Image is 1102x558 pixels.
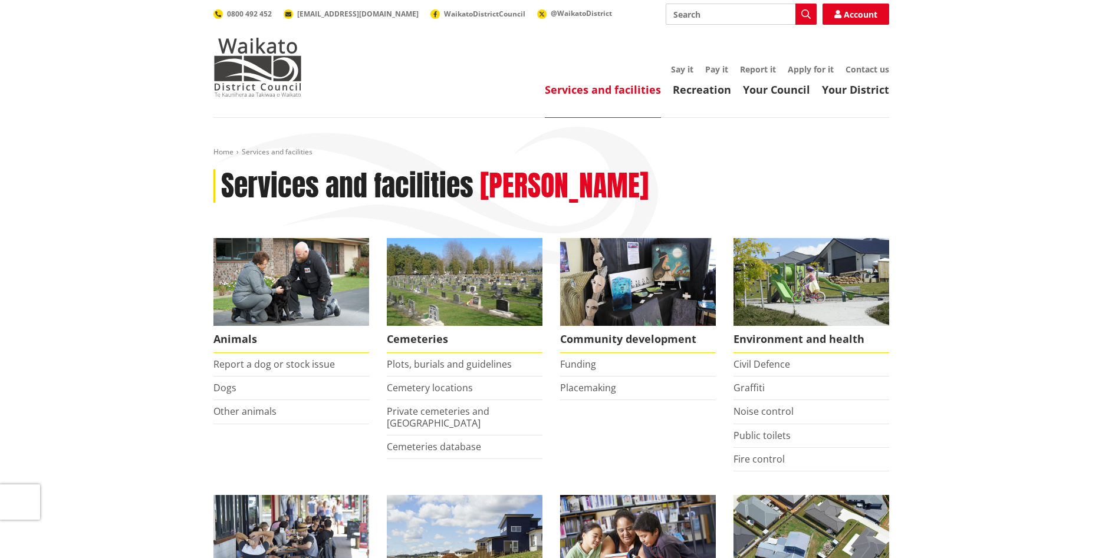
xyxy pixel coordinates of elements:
[788,64,834,75] a: Apply for it
[560,326,716,353] span: Community development
[227,9,272,19] span: 0800 492 452
[387,358,512,371] a: Plots, burials and guidelines
[822,82,889,97] a: Your District
[213,238,369,353] a: Waikato District Council Animal Control team Animals
[740,64,776,75] a: Report it
[560,381,616,394] a: Placemaking
[213,326,369,353] span: Animals
[284,9,419,19] a: [EMAIL_ADDRESS][DOMAIN_NAME]
[551,8,612,18] span: @WaikatoDistrict
[846,64,889,75] a: Contact us
[823,4,889,25] a: Account
[733,453,785,465] a: Fire control
[297,9,419,19] span: [EMAIL_ADDRESS][DOMAIN_NAME]
[743,82,810,97] a: Your Council
[671,64,693,75] a: Say it
[705,64,728,75] a: Pay it
[387,440,481,453] a: Cemeteries database
[733,358,790,371] a: Civil Defence
[213,381,236,394] a: Dogs
[430,9,525,19] a: WaikatoDistrictCouncil
[733,429,791,442] a: Public toilets
[666,4,817,25] input: Search input
[733,381,765,394] a: Graffiti
[387,238,542,353] a: Huntly Cemetery Cemeteries
[444,9,525,19] span: WaikatoDistrictCouncil
[213,358,335,371] a: Report a dog or stock issue
[242,147,312,157] span: Services and facilities
[733,326,889,353] span: Environment and health
[480,169,649,203] h2: [PERSON_NAME]
[673,82,731,97] a: Recreation
[213,405,277,418] a: Other animals
[733,405,794,418] a: Noise control
[387,405,489,429] a: Private cemeteries and [GEOGRAPHIC_DATA]
[733,238,889,353] a: New housing in Pokeno Environment and health
[537,8,612,18] a: @WaikatoDistrict
[213,38,302,97] img: Waikato District Council - Te Kaunihera aa Takiwaa o Waikato
[213,147,889,157] nav: breadcrumb
[560,358,596,371] a: Funding
[387,381,473,394] a: Cemetery locations
[733,238,889,326] img: New housing in Pokeno
[387,238,542,326] img: Huntly Cemetery
[545,82,661,97] a: Services and facilities
[560,238,716,326] img: Matariki Travelling Suitcase Art Exhibition
[213,9,272,19] a: 0800 492 452
[213,147,233,157] a: Home
[213,238,369,326] img: Animal Control
[221,169,473,203] h1: Services and facilities
[560,238,716,353] a: Matariki Travelling Suitcase Art Exhibition Community development
[387,326,542,353] span: Cemeteries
